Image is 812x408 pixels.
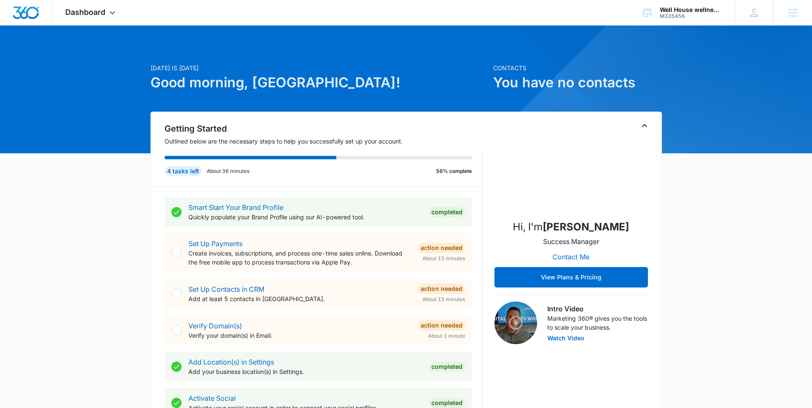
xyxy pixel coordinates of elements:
[422,296,465,303] span: About 15 minutes
[543,221,629,233] strong: [PERSON_NAME]
[188,285,264,293] a: Set Up Contacts in CRM
[165,166,202,176] div: 4 tasks left
[14,14,20,20] img: logo_orange.svg
[188,358,274,366] a: Add Location(s) in Settings
[188,239,243,248] a: Set Up Payments
[23,49,30,56] img: tab_domain_overview_orange.svg
[85,49,92,56] img: tab_keywords_by_traffic_grey.svg
[547,314,648,332] p: Marketing 360® gives you the tools to scale your business.
[422,255,465,262] span: About 15 minutes
[494,267,648,287] button: View Plans & Pricing
[165,122,483,135] h2: Getting Started
[428,332,465,340] span: About 1 minute
[493,72,662,93] h1: You have no contacts
[94,50,144,56] div: Keywords by Traffic
[22,22,94,29] div: Domain: [DOMAIN_NAME]
[436,167,472,175] p: 56% complete
[429,207,465,217] div: Completed
[547,304,648,314] h3: Intro Video
[65,8,105,17] span: Dashboard
[188,213,422,221] p: Quickly populate your Brand Profile using our AI-powered tool.
[188,203,283,212] a: Smart Start Your Brand Profile
[418,243,465,253] div: Action Needed
[188,394,236,402] a: Activate Social
[150,72,488,93] h1: Good morning, [GEOGRAPHIC_DATA]!
[418,320,465,330] div: Action Needed
[494,302,537,344] img: Intro Video
[188,367,422,376] p: Add your business location(s) in Settings.
[207,167,249,175] p: About 36 minutes
[529,127,614,213] img: Sarah Gluchacki
[165,137,483,146] p: Outlined below are the necessary steps to help you successfully set up your account.
[660,6,722,13] div: account name
[188,322,242,330] a: Verify Domain(s)
[544,247,598,267] button: Contact Me
[543,236,599,247] p: Success Manager
[150,63,488,72] p: [DATE] is [DATE]
[418,284,465,294] div: Action Needed
[513,219,629,235] p: Hi, I'm
[547,335,584,341] button: Watch Video
[24,14,42,20] div: v 4.0.25
[188,294,411,303] p: Add at least 5 contacts in [GEOGRAPHIC_DATA].
[32,50,76,56] div: Domain Overview
[429,362,465,372] div: Completed
[660,13,722,19] div: account id
[14,22,20,29] img: website_grey.svg
[639,121,650,131] button: Toggle Collapse
[493,63,662,72] p: Contacts
[188,249,411,267] p: Create invoices, subscriptions, and process one-time sales online. Download the free mobile app t...
[188,331,411,340] p: Verify your domain(s) in Email.
[429,398,465,408] div: Completed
